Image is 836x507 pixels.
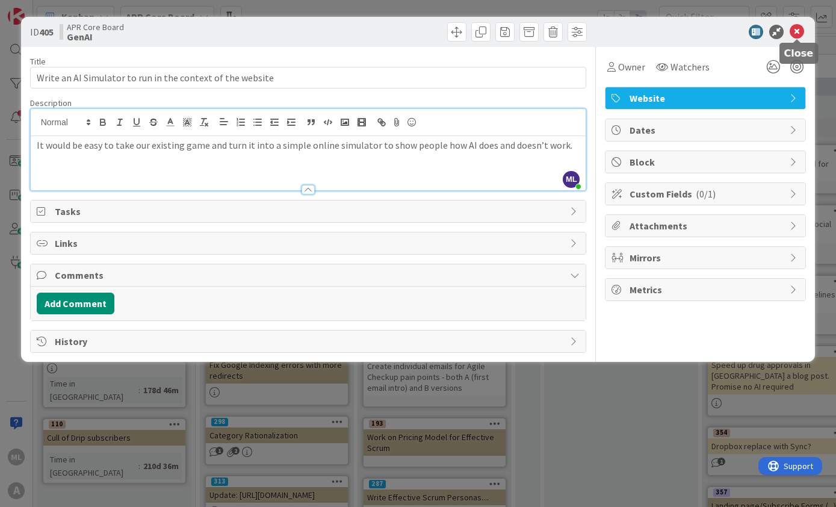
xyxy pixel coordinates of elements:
[630,155,784,169] span: Block
[696,188,716,200] span: ( 0/1 )
[55,236,565,250] span: Links
[55,204,565,219] span: Tasks
[67,32,124,42] b: GenAI
[630,187,784,201] span: Custom Fields
[784,48,814,59] h5: Close
[37,138,580,152] p: It would be easy to take our existing game and turn it into a simple online simulator to show peo...
[55,334,565,349] span: History
[630,91,784,105] span: Website
[670,60,710,74] span: Watchers
[37,293,114,314] button: Add Comment
[30,56,46,67] label: Title
[630,219,784,233] span: Attachments
[630,123,784,137] span: Dates
[39,26,54,38] b: 405
[563,171,580,188] span: ML
[55,268,565,282] span: Comments
[618,60,645,74] span: Owner
[30,67,587,89] input: type card name here...
[67,22,124,32] span: APR Core Board
[25,2,55,16] span: Support
[630,282,784,297] span: Metrics
[30,25,54,39] span: ID
[630,250,784,265] span: Mirrors
[30,98,72,108] span: Description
